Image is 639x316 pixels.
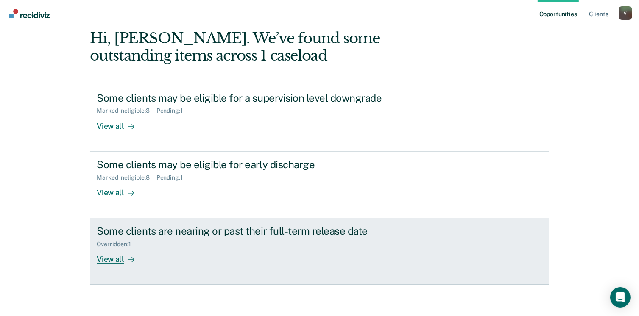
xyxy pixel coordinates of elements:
[97,241,137,248] div: Overridden : 1
[97,225,394,237] div: Some clients are nearing or past their full-term release date
[97,174,156,181] div: Marked Ineligible : 8
[90,218,549,285] a: Some clients are nearing or past their full-term release dateOverridden:1View all
[97,181,144,197] div: View all
[90,85,549,152] a: Some clients may be eligible for a supervision level downgradeMarked Ineligible:3Pending:1View all
[97,158,394,171] div: Some clients may be eligible for early discharge
[97,92,394,104] div: Some clients may be eligible for a supervision level downgrade
[619,6,632,20] button: Profile dropdown button
[90,152,549,218] a: Some clients may be eligible for early dischargeMarked Ineligible:8Pending:1View all
[619,6,632,20] div: V
[97,107,156,114] div: Marked Ineligible : 3
[97,114,144,131] div: View all
[156,107,190,114] div: Pending : 1
[97,248,144,264] div: View all
[90,30,457,64] div: Hi, [PERSON_NAME]. We’ve found some outstanding items across 1 caseload
[156,174,190,181] div: Pending : 1
[9,9,50,18] img: Recidiviz
[610,287,631,308] div: Open Intercom Messenger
